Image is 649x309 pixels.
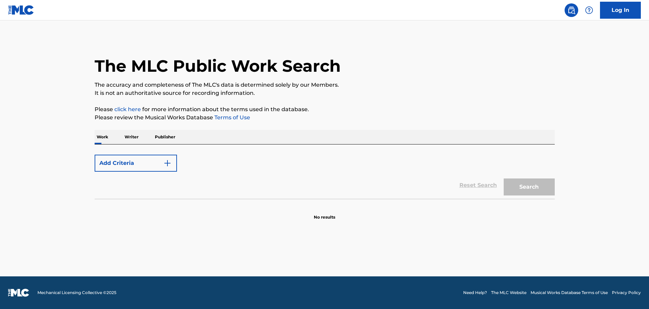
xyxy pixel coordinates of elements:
p: It is not an authoritative source for recording information. [95,89,555,97]
a: Musical Works Database Terms of Use [531,290,608,296]
img: help [585,6,593,14]
span: Mechanical Licensing Collective © 2025 [37,290,116,296]
a: Public Search [565,3,578,17]
a: click here [114,106,141,113]
a: Need Help? [463,290,487,296]
img: 9d2ae6d4665cec9f34b9.svg [163,159,172,167]
form: Search Form [95,151,555,199]
button: Add Criteria [95,155,177,172]
p: Please review the Musical Works Database [95,114,555,122]
img: MLC Logo [8,5,34,15]
a: Privacy Policy [612,290,641,296]
p: Work [95,130,110,144]
a: Log In [600,2,641,19]
p: Writer [123,130,141,144]
img: logo [8,289,29,297]
h1: The MLC Public Work Search [95,56,341,76]
p: Publisher [153,130,177,144]
p: Please for more information about the terms used in the database. [95,105,555,114]
a: The MLC Website [491,290,526,296]
img: search [567,6,575,14]
p: The accuracy and completeness of The MLC's data is determined solely by our Members. [95,81,555,89]
div: Help [582,3,596,17]
p: No results [314,206,335,220]
a: Terms of Use [213,114,250,121]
